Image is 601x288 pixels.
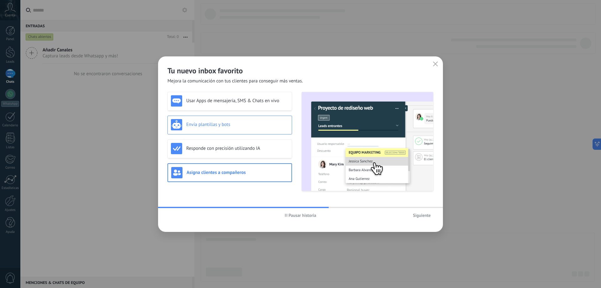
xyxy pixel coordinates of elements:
h2: Tu nuevo inbox favorito [167,66,434,76]
h3: Envía plantillas y bots [186,122,289,128]
button: Pausar historia [282,211,319,220]
h3: Asigna clientes a compañeros [187,170,288,175]
span: Siguiente [413,213,431,217]
h3: Usar Apps de mensajería, SMS & Chats en vivo [186,98,289,104]
h3: Responde con precisión utilizando IA [186,145,289,151]
span: Mejora la comunicación con tus clientes para conseguir más ventas. [167,78,303,84]
span: Pausar historia [289,213,316,217]
button: Siguiente [410,211,434,220]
